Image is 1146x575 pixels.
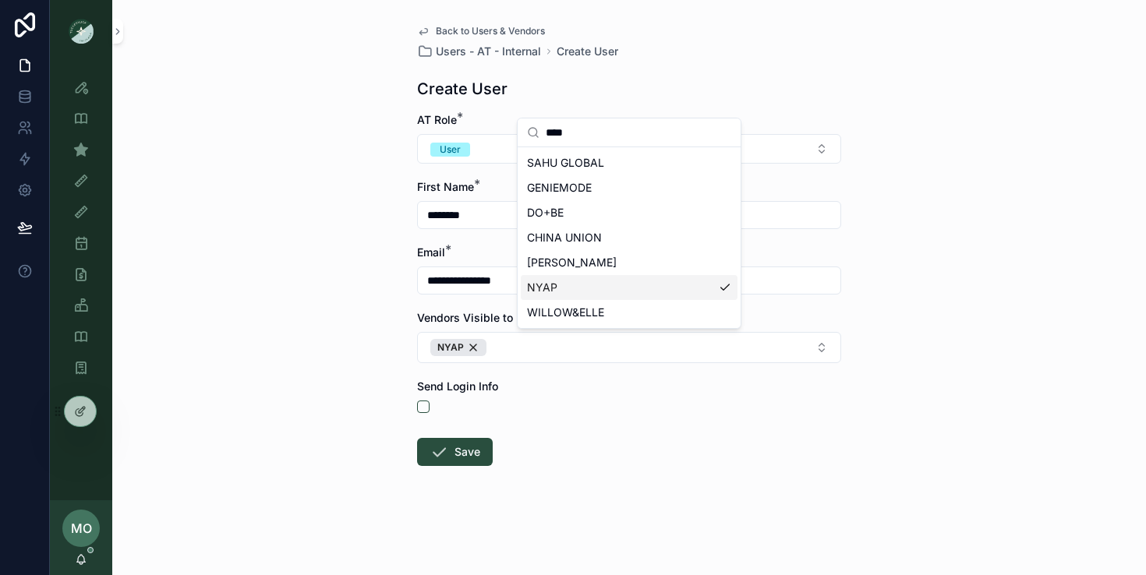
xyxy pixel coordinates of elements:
span: SAHU GLOBAL [527,155,604,171]
span: Vendors Visible to User [417,311,540,324]
span: WILLOW&ELLE [527,305,604,320]
button: Unselect 7 [430,339,486,356]
div: Suggestions [518,147,741,328]
a: Create User [557,44,618,59]
span: Back to Users & Vendors [436,25,545,37]
div: User [440,143,461,157]
span: NYAP [437,341,464,354]
a: Users - AT - Internal [417,44,541,59]
span: AT Role [417,113,457,126]
h1: Create User [417,78,508,100]
a: Back to Users & Vendors [417,25,545,37]
span: CHINA UNION [527,230,602,245]
div: scrollable content [50,62,112,402]
span: Users - AT - Internal [436,44,541,59]
img: App logo [69,19,94,44]
button: Select Button [417,332,841,363]
span: DO+BE [527,205,564,220]
span: Send Login Info [417,379,498,393]
span: Email [417,245,445,259]
span: MO [71,519,92,538]
span: [PERSON_NAME] [527,255,617,270]
span: First Name [417,180,474,193]
span: GENIEMODE [527,180,592,196]
span: NYAP [527,280,557,295]
button: Select Button [417,134,841,164]
button: Save [417,438,493,466]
